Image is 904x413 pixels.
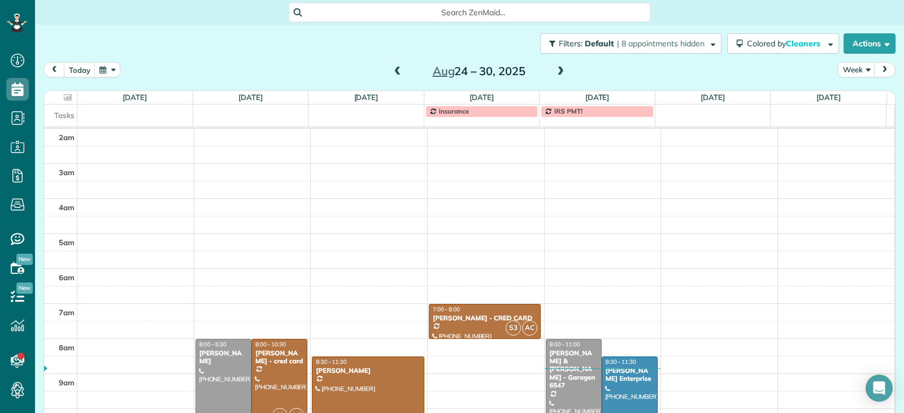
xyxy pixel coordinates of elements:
[316,358,346,366] span: 8:30 - 11:30
[199,341,227,348] span: 8:00 - 5:30
[408,65,550,77] h2: 24 – 30, 2025
[16,254,33,265] span: New
[786,38,822,49] span: Cleaners
[433,306,460,313] span: 7:00 - 8:00
[550,341,580,348] span: 8:00 - 11:00
[354,93,379,102] a: [DATE]
[605,367,654,383] div: [PERSON_NAME] Enterprise
[554,107,583,115] span: IRS PMT!
[255,349,304,366] div: [PERSON_NAME] - cred card
[617,38,705,49] span: | 8 appointments hidden
[559,38,583,49] span: Filters:
[585,38,615,49] span: Default
[123,93,147,102] a: [DATE]
[59,378,75,387] span: 9am
[199,349,248,366] div: [PERSON_NAME]
[727,33,839,54] button: Colored byCleaners
[255,341,286,348] span: 8:00 - 10:30
[838,62,875,77] button: Week
[238,93,263,102] a: [DATE]
[470,93,494,102] a: [DATE]
[59,133,75,142] span: 2am
[16,282,33,294] span: New
[844,33,896,54] button: Actions
[59,308,75,317] span: 7am
[534,33,722,54] a: Filters: Default | 8 appointments hidden
[432,314,538,322] div: [PERSON_NAME] - CRED CARD
[44,62,65,77] button: prev
[606,358,636,366] span: 8:30 - 11:30
[315,367,421,375] div: [PERSON_NAME]
[506,320,521,336] span: S3
[585,93,610,102] a: [DATE]
[540,33,722,54] button: Filters: Default | 8 appointments hidden
[816,93,841,102] a: [DATE]
[433,64,455,78] span: Aug
[866,375,893,402] div: Open Intercom Messenger
[522,320,537,336] span: AC
[59,203,75,212] span: 4am
[438,107,469,115] span: insurance
[701,93,725,102] a: [DATE]
[549,349,598,390] div: [PERSON_NAME] & [PERSON_NAME] - Garagen 6547
[59,343,75,352] span: 8am
[874,62,896,77] button: next
[64,62,95,77] button: today
[59,273,75,282] span: 6am
[59,168,75,177] span: 3am
[747,38,824,49] span: Colored by
[59,238,75,247] span: 5am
